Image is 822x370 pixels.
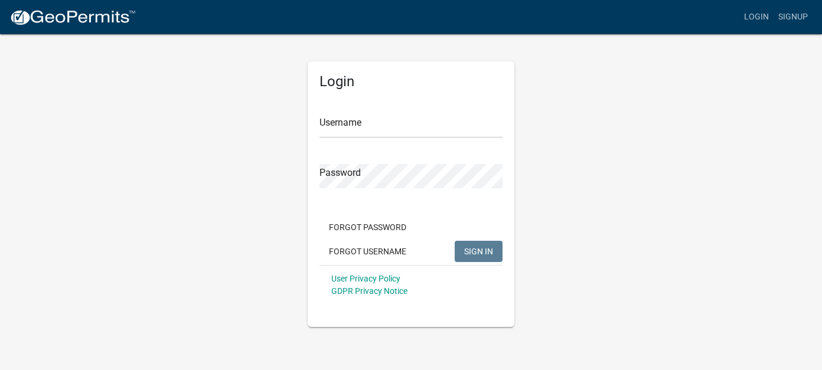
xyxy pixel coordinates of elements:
a: User Privacy Policy [331,274,400,283]
a: GDPR Privacy Notice [331,286,407,296]
button: SIGN IN [455,241,503,262]
button: Forgot Username [319,241,416,262]
button: Forgot Password [319,217,416,238]
h5: Login [319,73,503,90]
span: SIGN IN [464,246,493,256]
a: Login [739,6,774,28]
a: Signup [774,6,813,28]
